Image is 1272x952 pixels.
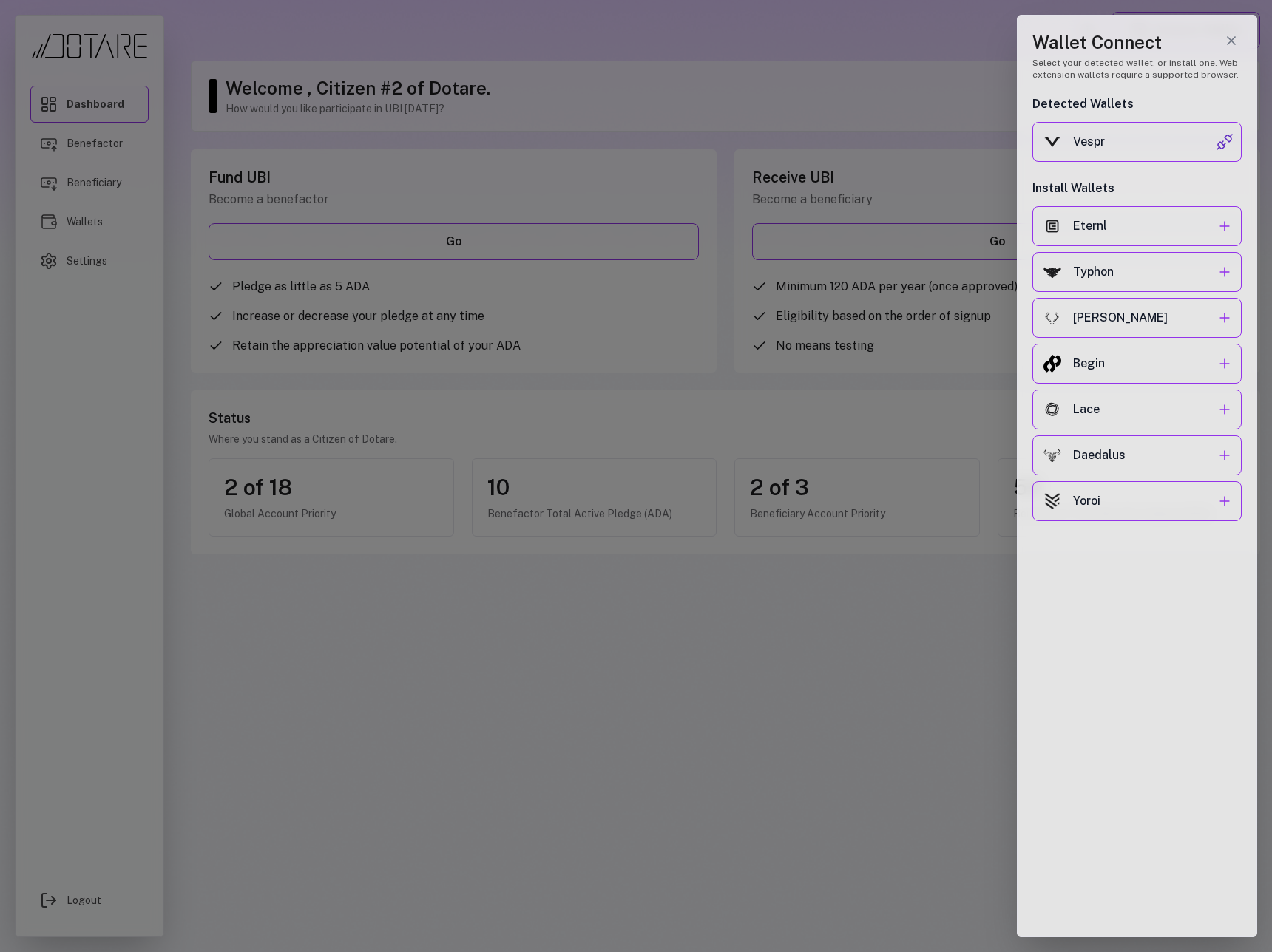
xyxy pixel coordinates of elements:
div: Yoroi [1073,492,1216,510]
a: Gero[PERSON_NAME] [1032,298,1242,338]
a: TyphonTyphon [1032,252,1242,292]
div: Eternl [1073,217,1216,235]
img: Connect [1216,133,1234,151]
img: Vespr [1043,137,1061,147]
a: YoroiYoroi [1032,481,1242,521]
img: Begin [1043,355,1061,373]
div: Typhon [1073,263,1216,281]
h3: Detected Wallets [1032,95,1242,113]
h3: Install Wallets [1032,180,1242,197]
a: LaceLace [1032,390,1242,429]
a: BeginBegin [1032,344,1242,384]
div: [PERSON_NAME] [1073,309,1216,327]
div: Begin [1073,355,1216,373]
img: Lace [1043,401,1061,418]
img: Gero [1043,309,1061,327]
a: EternlEternl [1032,206,1242,246]
p: Select your detected wallet, or install one. Web extension wallets require a supported browser. [1032,57,1242,81]
button: Close wallet drawer [1221,30,1242,51]
img: Yoroi [1043,492,1061,510]
h1: Wallet Connect [1032,30,1242,54]
div: Daedalus [1073,446,1216,464]
button: VesprVespr [1032,122,1242,162]
img: Daedalus [1043,449,1061,463]
img: Eternl [1043,217,1061,235]
div: Lace [1073,401,1216,418]
img: Typhon [1043,266,1061,279]
div: Vespr [1073,133,1216,151]
a: DaedalusDaedalus [1032,435,1242,475]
